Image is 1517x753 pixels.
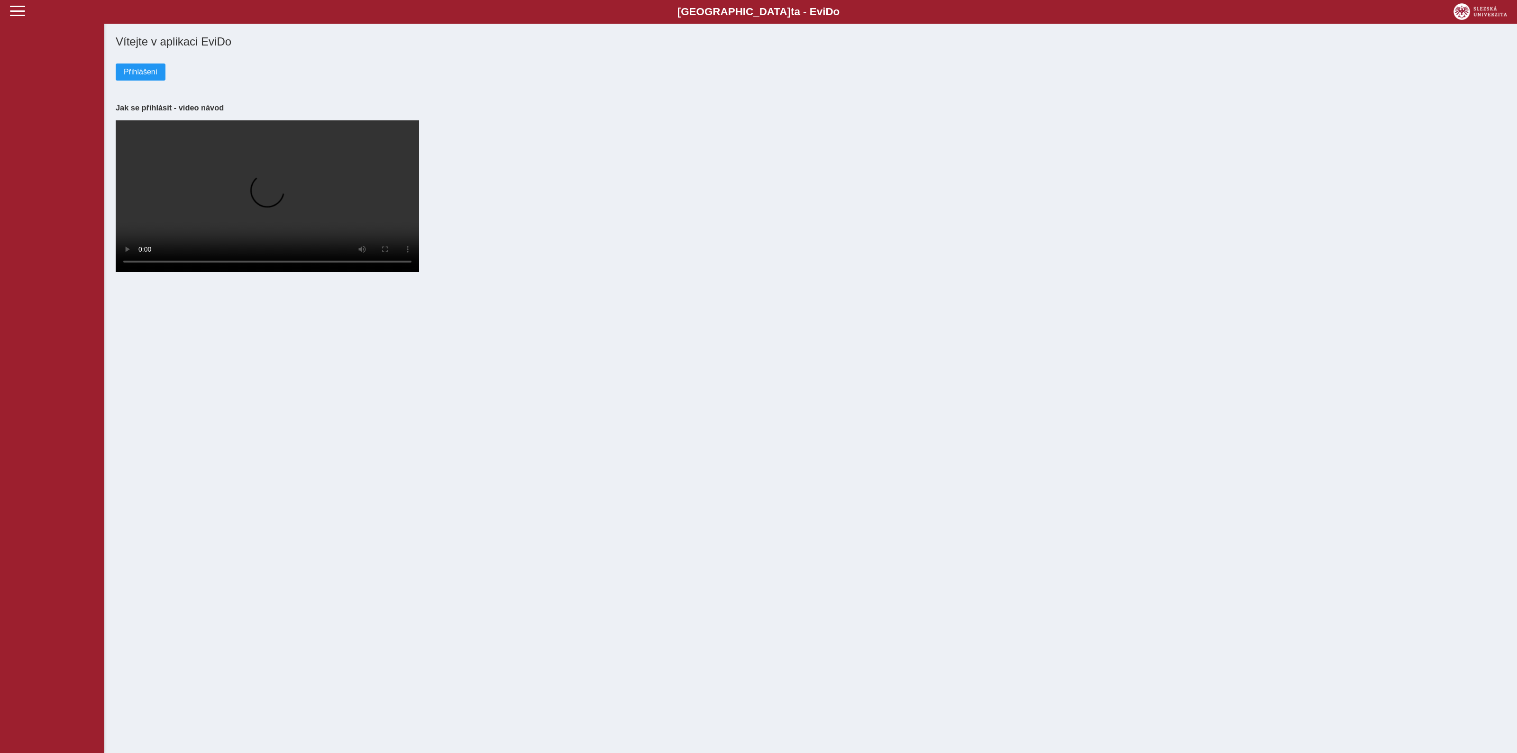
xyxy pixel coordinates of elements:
img: logo_web_su.png [1453,3,1507,20]
span: D [825,6,833,18]
span: Přihlášení [124,68,157,76]
button: Přihlášení [116,64,165,81]
h1: Vítejte v aplikaci EviDo [116,35,1506,48]
h3: Jak se přihlásit - video návod [116,103,1506,112]
span: t [791,6,794,18]
span: o [833,6,840,18]
video: Your browser does not support the video tag. [116,120,419,272]
b: [GEOGRAPHIC_DATA] a - Evi [28,6,1489,18]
